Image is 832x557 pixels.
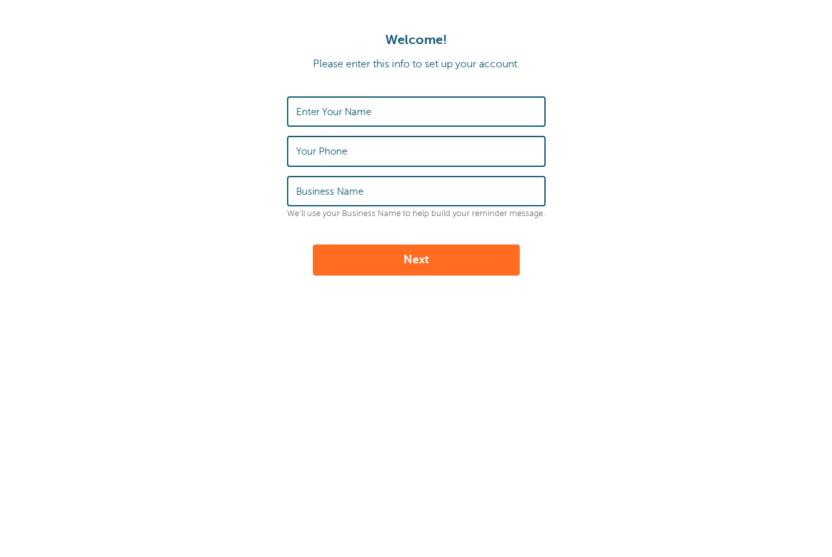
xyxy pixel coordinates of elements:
button: Next [313,245,520,276]
label: Business Name [296,186,363,197]
h1: Welcome! [13,32,819,48]
p: Please enter this info to set up your account. [13,58,819,71]
label: Your Phone [296,146,347,157]
label: Enter Your Name [296,106,371,118]
p: We'll use your Business Name to help build your reminder message. [287,209,546,219]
